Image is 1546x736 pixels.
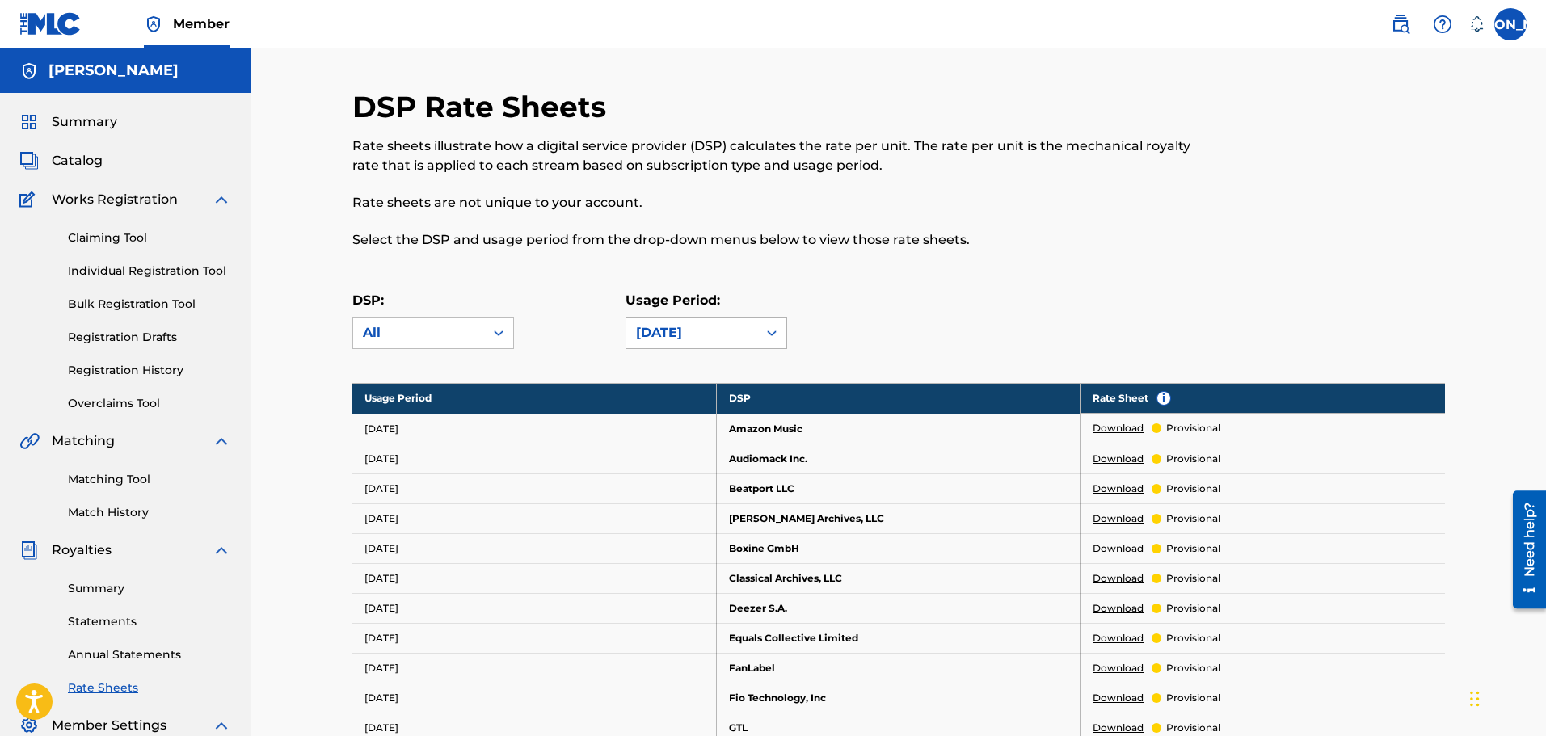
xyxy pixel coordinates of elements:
p: provisional [1166,571,1220,586]
p: provisional [1166,452,1220,466]
a: Claiming Tool [68,229,231,246]
a: Statements [68,613,231,630]
img: Catalog [19,151,39,170]
td: [DATE] [352,683,717,713]
div: Drag [1470,675,1480,723]
img: expand [212,716,231,735]
td: [PERSON_NAME] Archives, LLC [716,503,1081,533]
img: expand [212,431,231,451]
a: Rate Sheets [68,679,231,696]
p: Rate sheets are not unique to your account. [352,193,1194,212]
span: i [1157,392,1170,405]
label: DSP: [352,292,384,308]
td: Boxine GmbH [716,533,1081,563]
th: Usage Period [352,383,717,414]
a: Download [1093,691,1144,705]
p: provisional [1166,661,1220,675]
p: provisional [1166,421,1220,435]
td: Beatport LLC [716,473,1081,503]
a: Download [1093,571,1144,586]
td: Equals Collective Limited [716,623,1081,653]
img: Top Rightsholder [144,15,163,34]
span: Royalties [52,540,112,560]
td: Audiomack Inc. [716,444,1081,473]
span: Summary [52,112,117,132]
a: Download [1093,721,1144,735]
a: Match History [68,504,231,521]
a: Overclaims Tool [68,395,231,412]
div: Help [1426,8,1459,40]
img: expand [212,190,231,209]
p: provisional [1166,482,1220,496]
span: Member [173,15,230,33]
p: provisional [1166,601,1220,616]
td: [DATE] [352,593,717,623]
img: help [1433,15,1452,34]
img: Accounts [19,61,39,81]
a: Download [1093,631,1144,646]
a: Bulk Registration Tool [68,296,231,313]
p: provisional [1166,511,1220,526]
iframe: Chat Widget [1465,658,1546,736]
p: provisional [1166,721,1220,735]
a: Public Search [1384,8,1417,40]
p: provisional [1166,541,1220,556]
img: Member Settings [19,716,39,735]
img: expand [212,540,231,560]
a: Download [1093,421,1144,435]
iframe: Resource Center [1501,484,1546,614]
td: Deezer S.A. [716,593,1081,623]
a: Registration Drafts [68,329,231,346]
a: Download [1093,482,1144,496]
a: Download [1093,661,1144,675]
p: provisional [1166,691,1220,705]
a: Download [1093,511,1144,526]
h5: ALBERT CHANG [48,61,179,80]
a: Registration History [68,362,231,379]
img: Summary [19,112,39,132]
td: [DATE] [352,563,717,593]
td: [DATE] [352,444,717,473]
p: Rate sheets illustrate how a digital service provider (DSP) calculates the rate per unit. The rat... [352,137,1194,175]
th: Rate Sheet [1081,383,1444,414]
td: Fio Technology, Inc [716,683,1081,713]
td: [DATE] [352,623,717,653]
span: Works Registration [52,190,178,209]
img: Matching [19,431,40,451]
td: [DATE] [352,503,717,533]
td: [DATE] [352,473,717,503]
a: Download [1093,601,1144,616]
label: Usage Period: [626,292,720,308]
th: DSP [716,383,1081,414]
a: Individual Registration Tool [68,263,231,280]
span: Matching [52,431,115,451]
h2: DSP Rate Sheets [352,89,614,125]
img: Royalties [19,540,39,560]
td: [DATE] [352,533,717,563]
div: All [363,323,474,343]
a: CatalogCatalog [19,151,103,170]
td: Classical Archives, LLC [716,563,1081,593]
div: User Menu [1494,8,1527,40]
p: provisional [1166,631,1220,646]
img: Works Registration [19,190,40,209]
td: Amazon Music [716,414,1081,444]
td: [DATE] [352,653,717,683]
span: Member Settings [52,716,166,735]
div: [DATE] [636,323,748,343]
img: MLC Logo [19,12,82,36]
span: Catalog [52,151,103,170]
a: SummarySummary [19,112,117,132]
p: Select the DSP and usage period from the drop-down menus below to view those rate sheets. [352,230,1194,250]
a: Download [1093,541,1144,556]
img: search [1391,15,1410,34]
td: FanLabel [716,653,1081,683]
a: Annual Statements [68,646,231,663]
td: [DATE] [352,414,717,444]
a: Summary [68,580,231,597]
a: Matching Tool [68,471,231,488]
a: Download [1093,452,1144,466]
